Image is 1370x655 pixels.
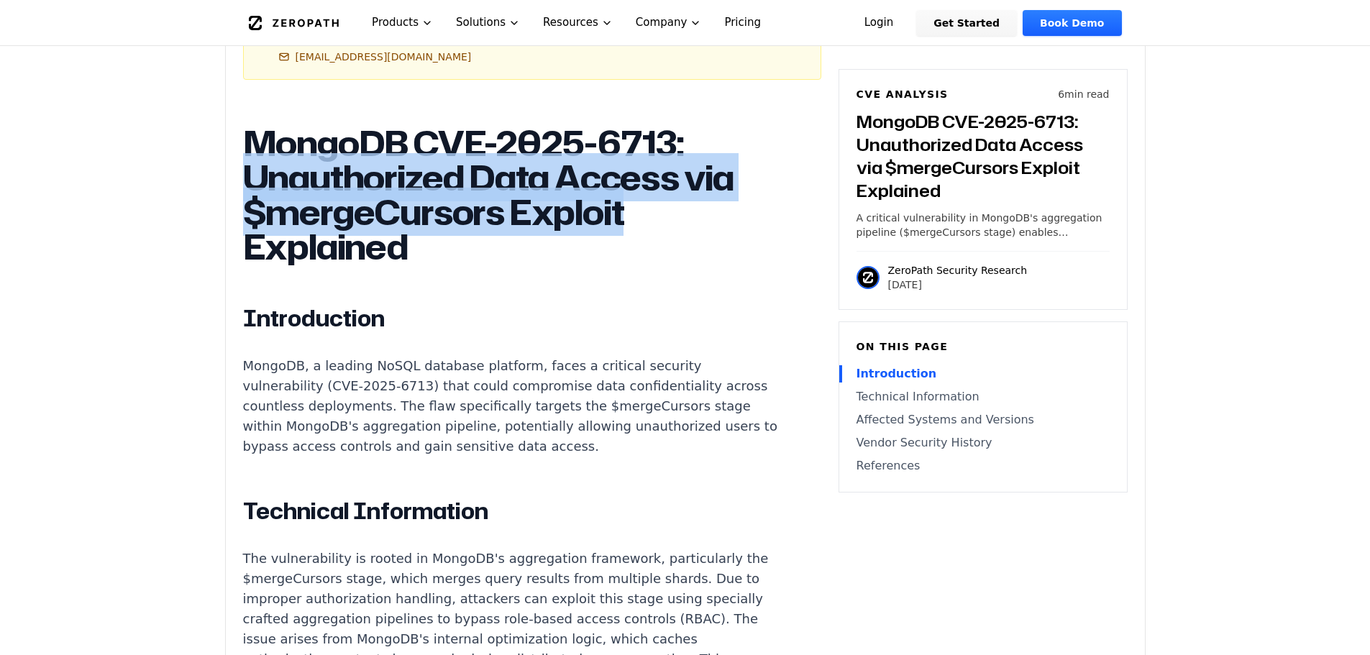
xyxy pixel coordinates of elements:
h1: MongoDB CVE-2025-6713: Unauthorized Data Access via $mergeCursors Exploit Explained [243,126,778,264]
p: MongoDB, a leading NoSQL database platform, faces a critical security vulnerability (CVE-2025-671... [243,356,778,457]
h3: MongoDB CVE-2025-6713: Unauthorized Data Access via $mergeCursors Exploit Explained [857,110,1110,202]
a: Introduction [857,365,1110,383]
a: Affected Systems and Versions [857,411,1110,429]
p: 6 min read [1058,87,1109,101]
a: Vendor Security History [857,434,1110,452]
p: A critical vulnerability in MongoDB's aggregation pipeline ($mergeCursors stage) enables unauthor... [857,211,1110,239]
a: Get Started [916,10,1017,36]
img: ZeroPath Security Research [857,266,880,289]
h2: Technical Information [243,497,778,526]
a: Login [847,10,911,36]
a: Technical Information [857,388,1110,406]
a: References [857,457,1110,475]
a: [EMAIL_ADDRESS][DOMAIN_NAME] [278,50,472,64]
p: ZeroPath Security Research [888,263,1028,278]
a: Book Demo [1023,10,1121,36]
p: [DATE] [888,278,1028,292]
h6: On this page [857,339,1110,354]
h6: CVE Analysis [857,87,949,101]
h2: Introduction [243,304,778,333]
